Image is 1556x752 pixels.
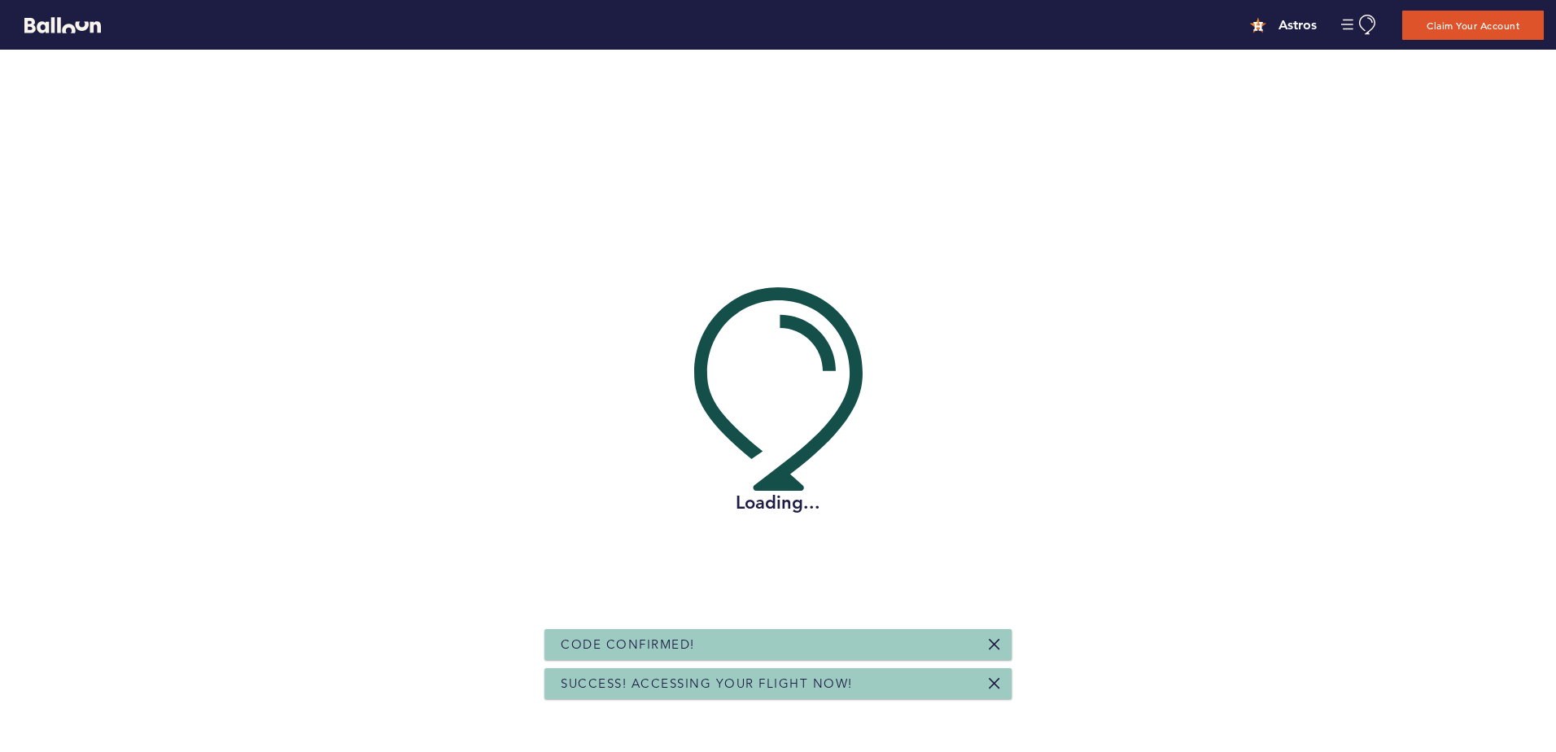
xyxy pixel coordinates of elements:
h4: Astros [1278,15,1317,35]
a: Balloon [12,16,101,33]
button: Claim Your Account [1402,11,1544,40]
h2: Loading... [694,491,863,515]
div: Code Confirmed! [544,629,1012,660]
svg: Balloon [24,17,101,33]
button: Manage Account [1341,15,1378,35]
div: Success! Accessing your flight now! [544,668,1012,699]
